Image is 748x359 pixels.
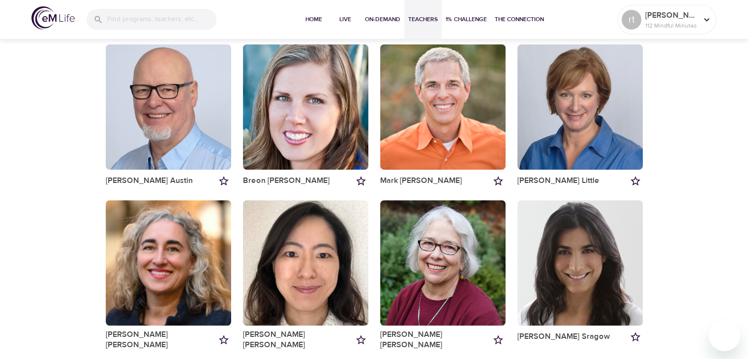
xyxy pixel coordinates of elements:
span: Teachers [408,14,438,25]
a: Mark [PERSON_NAME] [380,176,462,186]
button: Add to my favorites [354,174,368,188]
button: Add to my favorites [628,329,643,344]
iframe: Button to launch messaging window [709,320,740,351]
input: Find programs, teachers, etc... [107,9,216,30]
img: logo [31,6,75,30]
span: Home [302,14,326,25]
a: [PERSON_NAME] [PERSON_NAME] [106,329,216,351]
span: Live [333,14,357,25]
a: [PERSON_NAME] [PERSON_NAME] [380,329,491,351]
button: Add to my favorites [491,174,506,188]
button: Add to my favorites [216,332,231,347]
span: On-Demand [365,14,400,25]
button: Add to my favorites [216,174,231,188]
a: [PERSON_NAME] Austin [106,176,193,186]
div: rt [622,10,641,30]
a: [PERSON_NAME] [PERSON_NAME] [243,329,354,351]
span: The Connection [495,14,544,25]
a: Breon [PERSON_NAME] [243,176,330,186]
span: 1% Challenge [446,14,487,25]
button: Add to my favorites [354,332,368,347]
a: [PERSON_NAME] Sragow [517,331,610,342]
p: [PERSON_NAME] [645,9,697,21]
button: Add to my favorites [628,174,643,188]
a: [PERSON_NAME] Little [517,176,599,186]
button: Add to my favorites [491,332,506,347]
p: 112 Mindful Minutes [645,21,697,30]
